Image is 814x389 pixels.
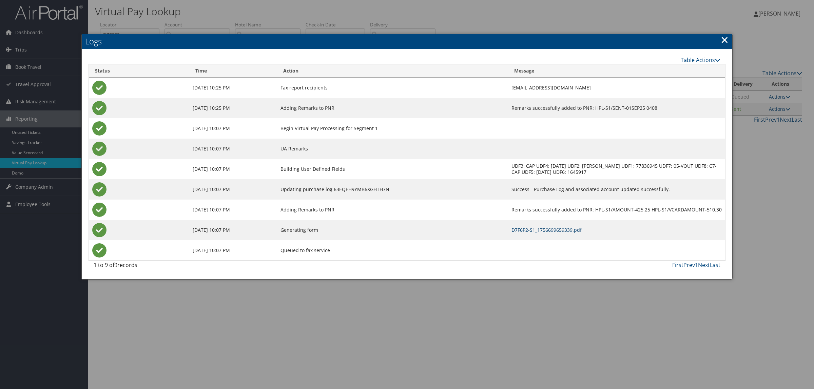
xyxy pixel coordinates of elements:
[721,33,729,46] a: Close
[710,261,720,269] a: Last
[189,64,277,78] th: Time: activate to sort column ascending
[189,139,277,159] td: [DATE] 10:07 PM
[189,200,277,220] td: [DATE] 10:07 PM
[189,220,277,240] td: [DATE] 10:07 PM
[82,34,732,49] h2: Logs
[511,227,582,233] a: D7F6P2-S1_1756699659339.pdf
[508,64,725,78] th: Message: activate to sort column ascending
[277,220,508,240] td: Generating form
[277,139,508,159] td: UA Remarks
[695,261,698,269] a: 1
[277,118,508,139] td: Begin Virtual Pay Processing for Segment 1
[94,261,243,272] div: 1 to 9 of records
[508,179,725,200] td: Success - Purchase Log and associated account updated successfully.
[508,78,725,98] td: [EMAIL_ADDRESS][DOMAIN_NAME]
[189,159,277,179] td: [DATE] 10:07 PM
[277,159,508,179] td: Building User Defined Fields
[672,261,683,269] a: First
[277,240,508,261] td: Queued to fax service
[508,200,725,220] td: Remarks successfully added to PNR: HPL-S1/AMOUNT-425.25 HPL-S1/VCARDAMOUNT-510.30
[277,179,508,200] td: Updating purchase log 63EQEH9YMB6XGHTH7N
[114,261,117,269] span: 9
[277,78,508,98] td: Fax report recipients
[508,159,725,179] td: UDF3: CAP UDF4: [DATE] UDF2: [PERSON_NAME] UDF1: 77836945 UDF7: 05-VOUT UDF8: C7-CAP UDF5: [DATE]...
[189,118,277,139] td: [DATE] 10:07 PM
[681,56,720,64] a: Table Actions
[277,64,508,78] th: Action: activate to sort column ascending
[189,179,277,200] td: [DATE] 10:07 PM
[89,64,189,78] th: Status: activate to sort column ascending
[189,240,277,261] td: [DATE] 10:07 PM
[508,98,725,118] td: Remarks successfully added to PNR: HPL-S1/SENT-01SEP25 0408
[189,98,277,118] td: [DATE] 10:25 PM
[189,78,277,98] td: [DATE] 10:25 PM
[277,98,508,118] td: Adding Remarks to PNR
[683,261,695,269] a: Prev
[698,261,710,269] a: Next
[277,200,508,220] td: Adding Remarks to PNR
